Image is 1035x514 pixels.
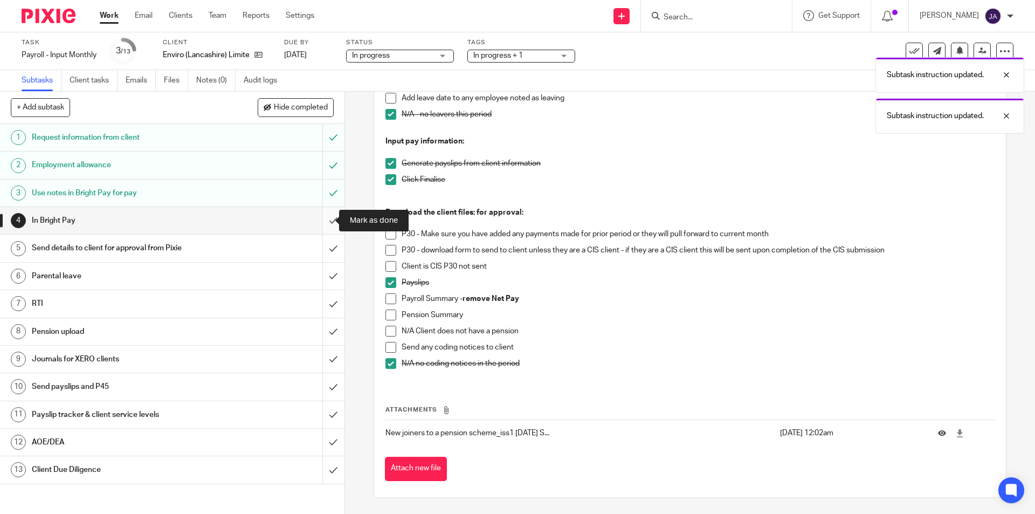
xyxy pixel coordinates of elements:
[22,50,96,60] div: Payroll - Input Monthly
[11,462,26,477] div: 13
[274,104,328,112] span: Hide completed
[402,342,994,353] p: Send any coding notices to client
[402,93,994,104] p: Add leave date to any employee noted as leaving
[244,70,285,91] a: Audit logs
[402,245,994,256] p: P30 - download form to send to client unless they are a CIS client - if they are a CIS client thi...
[887,111,984,121] p: Subtask instruction updated.
[11,213,26,228] div: 4
[385,428,774,438] p: New joiners to a pension scheme_iss1 [DATE] S...
[402,358,994,369] p: N/A no coding notices in the period
[780,428,922,438] p: [DATE] 12:02am
[126,70,156,91] a: Emails
[243,10,270,21] a: Reports
[22,9,75,23] img: Pixie
[258,98,334,116] button: Hide completed
[956,428,964,438] a: Download
[346,38,454,47] label: Status
[32,213,218,229] h1: In Bright Pay
[11,269,26,284] div: 6
[32,268,218,284] h1: Parental leave
[32,240,218,256] h1: Send details to client for approval from Pixie
[32,379,218,395] h1: Send payslips and P45
[32,157,218,173] h1: Employment allowance
[32,129,218,146] h1: Request information from client
[11,324,26,339] div: 8
[887,70,984,80] p: Subtask instruction updated.
[385,457,447,481] button: Attach new file
[209,10,226,21] a: Team
[32,434,218,450] h1: AOE/DEA
[402,229,994,239] p: P30 - Make sure you have added any payments made for prior period or they will pull forward to cu...
[402,261,994,272] p: Client is CIS P30 not sent
[11,379,26,394] div: 10
[135,10,153,21] a: Email
[11,352,26,367] div: 9
[32,462,218,478] h1: Client Due Diligence
[32,351,218,367] h1: Journals for XERO clients
[352,52,390,59] span: In progress
[473,52,523,59] span: In progress + 1
[402,109,994,120] p: N/A - no leavers this period
[984,8,1002,25] img: svg%3E
[22,38,96,47] label: Task
[121,49,130,54] small: /13
[385,407,437,413] span: Attachments
[284,51,307,59] span: [DATE]
[11,407,26,422] div: 11
[402,277,994,288] p: Payslips
[196,70,236,91] a: Notes (0)
[116,45,130,57] div: 3
[385,138,464,145] strong: Input pay information:
[402,310,994,320] p: Pension Summary
[22,70,61,91] a: Subtasks
[32,407,218,423] h1: Payslip tracker & client service levels
[169,10,192,21] a: Clients
[402,326,994,337] p: N/A Client does not have a pension
[286,10,314,21] a: Settings
[32,185,218,201] h1: Use notes in Bright Pay for pay
[100,10,119,21] a: Work
[32,296,218,312] h1: RTI
[11,186,26,201] div: 3
[11,98,70,116] button: + Add subtask
[385,209,523,216] strong: Download the client files: for approval:
[467,38,575,47] label: Tags
[11,241,26,256] div: 5
[284,38,333,47] label: Due by
[402,158,994,169] p: Generate payslips from client information
[402,293,994,304] p: Payroll Summary -
[11,158,26,173] div: 2
[164,70,188,91] a: Files
[11,130,26,145] div: 1
[163,50,249,60] p: Enviro (Lancashire) Limited
[11,435,26,450] div: 12
[70,70,118,91] a: Client tasks
[163,38,271,47] label: Client
[463,295,519,303] strong: remove Net Pay
[11,296,26,311] div: 7
[32,324,218,340] h1: Pension upload
[402,174,994,185] p: Click Finalise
